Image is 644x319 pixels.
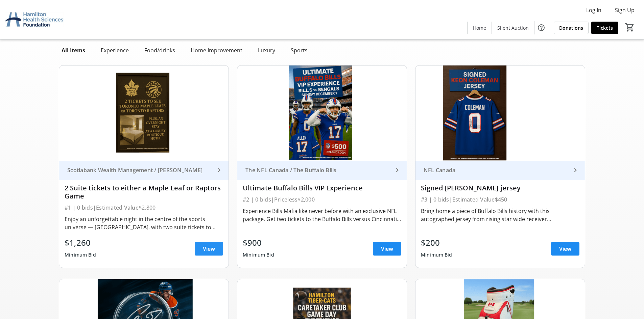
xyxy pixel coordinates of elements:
[65,237,96,249] div: $1,260
[571,166,579,174] mat-icon: keyboard_arrow_right
[624,21,636,33] button: Cart
[243,249,274,261] div: Minimum Bid
[188,44,245,57] div: Home Improvement
[243,207,401,223] div: Experience Bills Mafia like never before with an exclusive NFL package. Get two tickets to the Bu...
[610,5,640,16] button: Sign Up
[142,44,178,57] div: Food/drinks
[534,21,548,34] button: Help
[203,245,215,253] span: View
[59,161,229,180] a: Scotiabank Wealth Management / [PERSON_NAME]
[243,195,401,204] div: #2 | 0 bids | Priceless $2,000
[559,24,583,31] span: Donations
[243,184,401,192] div: Ultimate Buffalo Bills VIP Experience
[65,215,223,231] div: Enjoy an unforgettable night in the centre of the sports universe — [GEOGRAPHIC_DATA], with two s...
[65,167,215,174] div: Scotiabank Wealth Management / [PERSON_NAME]
[559,245,571,253] span: View
[597,24,613,31] span: Tickets
[243,237,274,249] div: $900
[415,65,585,161] img: Signed Keon Coleman jersey
[381,245,393,253] span: View
[473,24,486,31] span: Home
[65,249,96,261] div: Minimum Bid
[98,44,132,57] div: Experience
[393,166,401,174] mat-icon: keyboard_arrow_right
[554,22,589,34] a: Donations
[615,6,635,14] span: Sign Up
[415,161,585,180] a: NFL Canada
[468,22,492,34] a: Home
[551,242,579,256] a: View
[59,65,229,161] img: 2 Suite tickets to either a Maple Leaf or Raptors Game
[4,3,64,36] img: Hamilton Health Sciences Foundation's Logo
[421,237,452,249] div: $200
[65,184,223,200] div: 2 Suite tickets to either a Maple Leaf or Raptors Game
[288,44,310,57] div: Sports
[581,5,607,16] button: Log In
[59,44,88,57] div: All Items
[421,167,571,174] div: NFL Canada
[215,166,223,174] mat-icon: keyboard_arrow_right
[421,249,452,261] div: Minimum Bid
[421,184,579,192] div: Signed [PERSON_NAME] jersey
[421,195,579,204] div: #3 | 0 bids | Estimated Value $450
[243,167,393,174] div: The NFL Canada / The Buffalo Bills
[255,44,278,57] div: Luxury
[497,24,529,31] span: Silent Auction
[237,65,407,161] img: Ultimate Buffalo Bills VIP Experience
[65,203,223,212] div: #1 | 0 bids | Estimated Value $2,800
[591,22,618,34] a: Tickets
[195,242,223,256] a: View
[586,6,601,14] span: Log In
[421,207,579,223] div: Bring home a piece of Buffalo Bills history with this autographed jersey from rising star wide re...
[237,161,407,180] a: The NFL Canada / The Buffalo Bills
[492,22,534,34] a: Silent Auction
[373,242,401,256] a: View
